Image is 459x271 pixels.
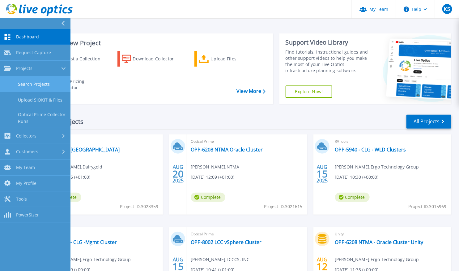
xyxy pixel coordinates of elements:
[16,133,36,139] span: Collectors
[335,138,448,145] span: RVTools
[40,77,104,92] a: Cloud Pricing Calculator
[16,50,51,55] span: Request Capture
[286,85,333,98] a: Explore Now!
[335,193,370,202] span: Complete
[316,163,328,185] div: AUG 2025
[40,51,104,67] a: Request a Collection
[335,256,419,263] span: [PERSON_NAME] , Ergo Technology Group
[47,239,117,245] a: OPP-5940 - CLG -Mgmt Cluster
[191,239,261,245] a: OPP-8002 LCC vSphere Cluster
[191,138,303,145] span: Optical Prime
[317,264,328,269] span: 12
[236,88,265,94] a: View More
[408,203,447,210] span: Project ID: 3015969
[120,203,158,210] span: Project ID: 3023359
[191,164,239,170] span: [PERSON_NAME] , NTMA
[191,146,263,153] a: OPP-6208 NTMA Oracle Cluster
[117,51,181,67] a: Download Collector
[335,164,419,170] span: [PERSON_NAME] , Ergo Technology Group
[335,239,423,245] a: OPP-6208 NTMA - Oracle Cluster Unity
[406,115,451,129] a: All Projects
[335,146,406,153] a: OPP-5940 - CLG - WLD Clusters
[335,174,379,181] span: [DATE] 10:30 (+00:00)
[133,53,180,65] div: Download Collector
[210,53,256,65] div: Upload Files
[286,49,372,74] div: Find tutorials, instructional guides and other support videos to help you make the most of your L...
[191,193,225,202] span: Complete
[47,256,131,263] span: [PERSON_NAME] , Ergo Technology Group
[317,171,328,177] span: 15
[57,78,102,91] div: Cloud Pricing Calculator
[16,196,27,202] span: Tools
[16,34,39,40] span: Dashboard
[191,174,234,181] span: [DATE] 12:09 (+01:00)
[57,53,102,65] div: Request a Collection
[47,138,159,145] span: Optical Prime
[16,212,39,218] span: PowerSizer
[44,40,265,46] h3: Start a New Project
[172,163,184,185] div: AUG 2025
[47,164,102,170] span: [PERSON_NAME] , Dairygold
[444,7,450,11] span: KS
[286,38,372,46] div: Support Video Library
[16,66,32,71] span: Projects
[16,165,35,170] span: My Team
[191,231,303,238] span: Optical Prime
[264,203,303,210] span: Project ID: 3021615
[335,231,448,238] span: Unity
[172,171,184,177] span: 20
[16,181,36,186] span: My Profile
[191,256,249,263] span: [PERSON_NAME] , LCCCS, INC
[172,264,184,269] span: 15
[47,231,159,238] span: RVTools
[194,51,258,67] a: Upload Files
[16,149,38,155] span: Customers
[47,146,120,153] a: Dairygold [GEOGRAPHIC_DATA]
